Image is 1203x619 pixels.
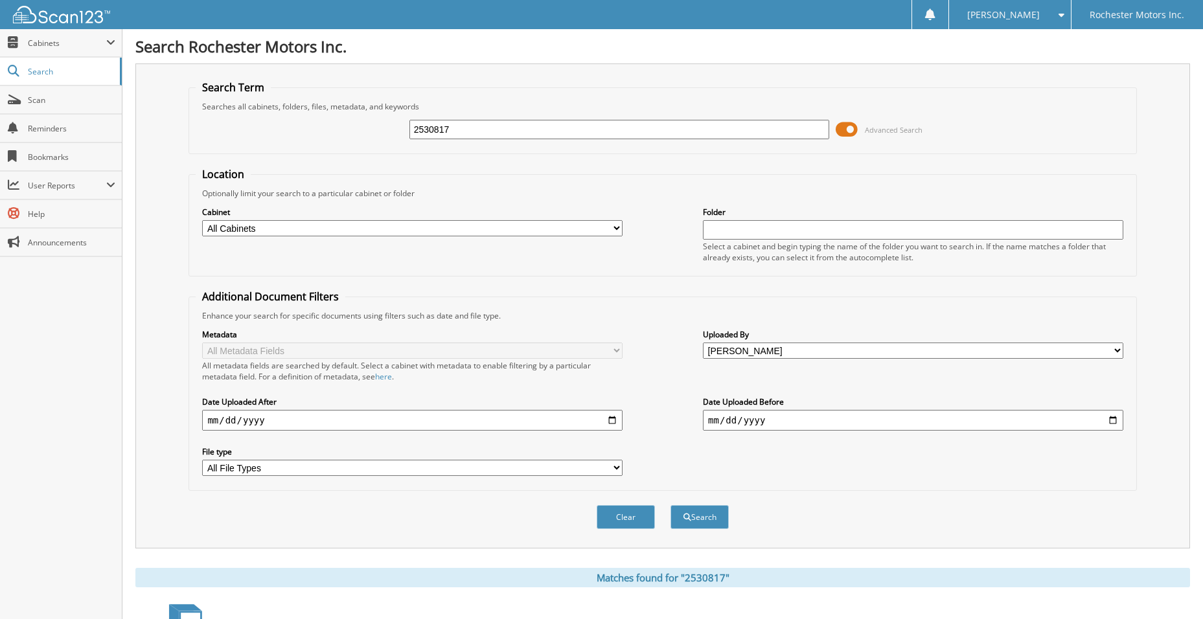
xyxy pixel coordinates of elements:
[865,125,922,135] span: Advanced Search
[202,360,623,382] div: All metadata fields are searched by default. Select a cabinet with metadata to enable filtering b...
[202,207,623,218] label: Cabinet
[202,410,623,431] input: start
[703,329,1123,340] label: Uploaded By
[28,237,115,248] span: Announcements
[597,505,655,529] button: Clear
[196,310,1129,321] div: Enhance your search for specific documents using filters such as date and file type.
[196,167,251,181] legend: Location
[703,241,1123,263] div: Select a cabinet and begin typing the name of the folder you want to search in. If the name match...
[135,36,1190,57] h1: Search Rochester Motors Inc.
[1090,11,1184,19] span: Rochester Motors Inc.
[703,207,1123,218] label: Folder
[670,505,729,529] button: Search
[196,289,345,304] legend: Additional Document Filters
[703,410,1123,431] input: end
[135,568,1190,587] div: Matches found for "2530817"
[202,446,623,457] label: File type
[28,208,115,219] span: Help
[375,371,392,382] a: here
[967,11,1040,19] span: [PERSON_NAME]
[28,38,106,49] span: Cabinets
[28,95,115,106] span: Scan
[13,6,110,23] img: scan123-logo-white.svg
[703,396,1123,407] label: Date Uploaded Before
[28,66,113,77] span: Search
[196,188,1129,199] div: Optionally limit your search to a particular cabinet or folder
[196,101,1129,112] div: Searches all cabinets, folders, files, metadata, and keywords
[202,329,623,340] label: Metadata
[196,80,271,95] legend: Search Term
[202,396,623,407] label: Date Uploaded After
[28,180,106,191] span: User Reports
[28,152,115,163] span: Bookmarks
[28,123,115,134] span: Reminders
